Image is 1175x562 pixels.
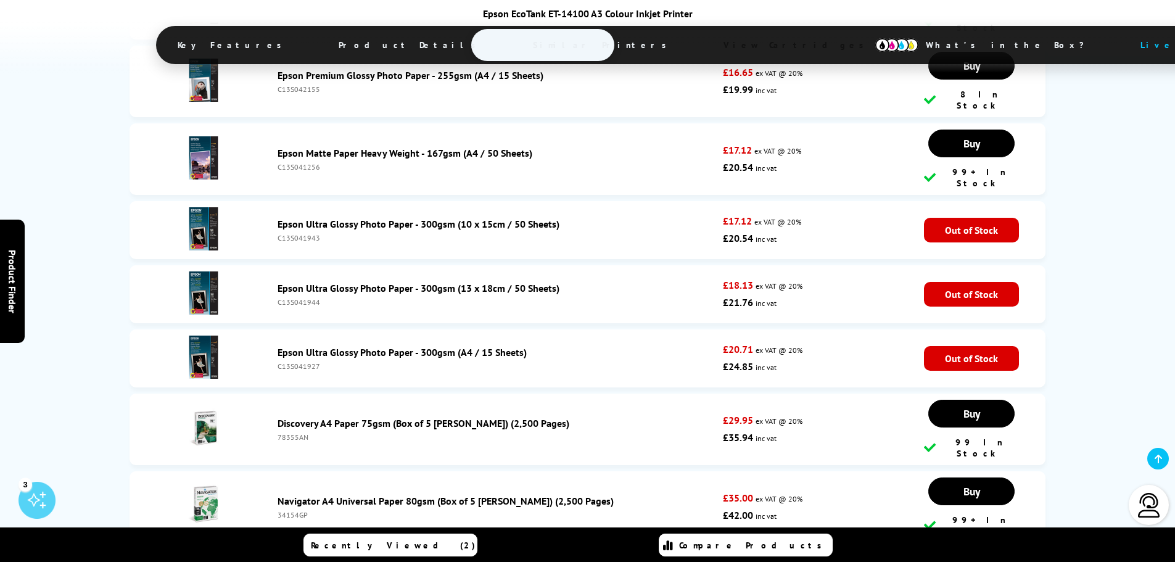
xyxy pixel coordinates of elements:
[278,147,532,159] a: Epson Matte Paper Heavy Weight - 167gsm (A4 / 50 Sheets)
[278,297,717,307] div: C13S041944
[754,217,801,226] span: ex VAT @ 20%
[182,136,225,180] img: Epson Matte Paper Heavy Weight - 167gsm (A4 / 50 Sheets)
[278,510,717,519] div: 34154GP
[182,484,225,527] img: Navigator A4 Universal Paper 80gsm (Box of 5 Reams) (2,500 Pages)
[182,271,225,315] img: Epson Ultra Glossy Photo Paper - 300gsm (13 x 18cm / 50 Sheets)
[182,207,225,250] img: Epson Ultra Glossy Photo Paper - 300gsm (10 x 15cm / 50 Sheets)
[514,30,691,60] span: Similar Printers
[756,281,802,291] span: ex VAT @ 20%
[679,540,828,551] span: Compare Products
[723,360,753,373] strong: £24.85
[320,30,501,60] span: Product Details
[756,434,777,443] span: inc vat
[723,492,753,504] strong: £35.00
[278,346,527,358] a: Epson Ultra Glossy Photo Paper - 300gsm (A4 / 15 Sheets)
[723,509,753,521] strong: £42.00
[924,167,1019,189] div: 99+ In Stock
[756,234,777,244] span: inc vat
[723,414,753,426] strong: £29.95
[278,218,559,230] a: Epson Ultra Glossy Photo Paper - 300gsm (10 x 15cm / 50 Sheets)
[963,136,980,151] span: Buy
[754,146,801,155] span: ex VAT @ 20%
[659,534,833,556] a: Compare Products
[756,68,802,78] span: ex VAT @ 20%
[159,30,307,60] span: Key Features
[723,343,753,355] strong: £20.71
[723,232,753,244] strong: £20.54
[278,432,717,442] div: 78355AN
[924,346,1019,371] span: Out of Stock
[756,511,777,521] span: inc vat
[723,161,753,173] strong: £20.54
[924,89,1019,111] div: 8 In Stock
[278,282,559,294] a: Epson Ultra Glossy Photo Paper - 300gsm (13 x 18cm / 50 Sheets)
[723,431,753,444] strong: £35.94
[875,38,918,52] img: cmyk-icon.svg
[278,495,614,507] a: Navigator A4 Universal Paper 80gsm (Box of 5 [PERSON_NAME]) (2,500 Pages)
[756,86,777,95] span: inc vat
[182,407,225,450] img: Discovery A4 Paper 75gsm (Box of 5 Reams) (2,500 Pages)
[924,514,1019,537] div: 99+ In Stock
[723,144,752,156] strong: £17.12
[278,362,717,371] div: C13S041927
[278,233,717,242] div: C13S041943
[705,29,894,61] span: View Cartridges
[924,282,1019,307] span: Out of Stock
[182,59,225,102] img: Epson Premium Glossy Photo Paper - 255gsm (A4 / 15 Sheets)
[756,494,802,503] span: ex VAT @ 20%
[756,363,777,372] span: inc vat
[924,218,1019,242] span: Out of Stock
[756,345,802,355] span: ex VAT @ 20%
[756,416,802,426] span: ex VAT @ 20%
[907,30,1115,60] span: What’s in the Box?
[756,163,777,173] span: inc vat
[924,437,1019,459] div: 99 In Stock
[723,83,753,96] strong: £19.99
[723,215,752,227] strong: £17.12
[963,484,980,498] span: Buy
[756,299,777,308] span: inc vat
[6,249,19,313] span: Product Finder
[278,162,717,171] div: C13S041256
[278,85,717,94] div: C13S042155
[303,534,477,556] a: Recently Viewed (2)
[19,477,32,491] div: 3
[723,296,753,308] strong: £21.76
[963,407,980,421] span: Buy
[182,336,225,379] img: Epson Ultra Glossy Photo Paper - 300gsm (A4 / 15 Sheets)
[311,540,476,551] span: Recently Viewed (2)
[278,417,569,429] a: Discovery A4 Paper 75gsm (Box of 5 [PERSON_NAME]) (2,500 Pages)
[723,66,753,78] strong: £16.65
[278,69,543,81] a: Epson Premium Glossy Photo Paper - 255gsm (A4 / 15 Sheets)
[156,7,1020,20] div: Epson EcoTank ET-14100 A3 Colour Inkjet Printer
[723,279,753,291] strong: £18.13
[1137,493,1161,518] img: user-headset-light.svg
